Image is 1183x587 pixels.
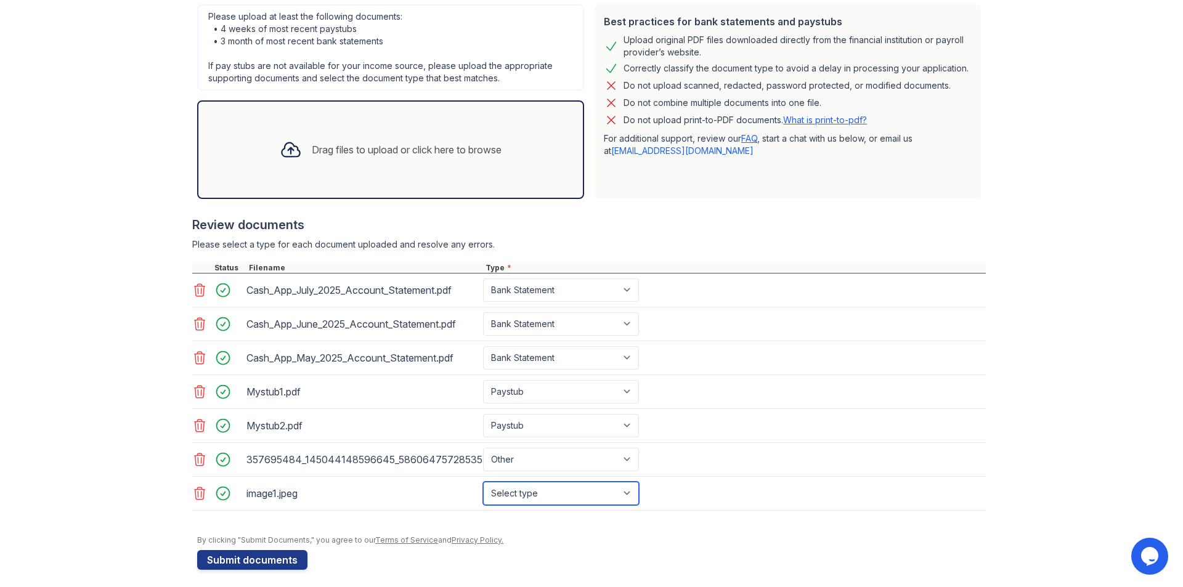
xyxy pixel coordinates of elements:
[624,95,821,110] div: Do not combine multiple documents into one file.
[246,348,478,368] div: Cash_App_May_2025_Account_Statement.pdf
[611,145,754,156] a: [EMAIL_ADDRESS][DOMAIN_NAME]
[624,78,951,93] div: Do not upload scanned, redacted, password protected, or modified documents.
[192,238,986,251] div: Please select a type for each document uploaded and resolve any errors.
[246,314,478,334] div: Cash_App_June_2025_Account_Statement.pdf
[312,142,502,157] div: Drag files to upload or click here to browse
[246,382,478,402] div: Mystub1.pdf
[375,535,438,544] a: Terms of Service
[246,280,478,300] div: Cash_App_July_2025_Account_Statement.pdf
[624,114,867,126] p: Do not upload print-to-PDF documents.
[741,133,757,144] a: FAQ
[452,535,503,544] a: Privacy Policy.
[624,34,971,59] div: Upload original PDF files downloaded directly from the financial institution or payroll provider’...
[212,263,246,273] div: Status
[783,115,867,125] a: What is print-to-pdf?
[604,132,971,157] p: For additional support, review our , start a chat with us below, or email us at
[246,484,478,503] div: image1.jpeg
[246,450,478,469] div: 357695484_145044148596645_5860647572853554931_n.jpg
[483,263,986,273] div: Type
[246,416,478,435] div: Mystub2.pdf
[197,550,307,570] button: Submit documents
[624,61,969,76] div: Correctly classify the document type to avoid a delay in processing your application.
[197,535,986,545] div: By clicking "Submit Documents," you agree to our and
[197,4,584,91] div: Please upload at least the following documents: • 4 weeks of most recent paystubs • 3 month of mo...
[246,263,483,273] div: Filename
[192,216,986,233] div: Review documents
[604,14,971,29] div: Best practices for bank statements and paystubs
[1131,538,1171,575] iframe: chat widget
